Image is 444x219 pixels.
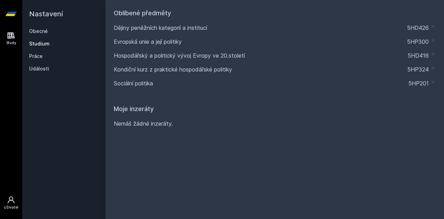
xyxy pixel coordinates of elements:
a: Uživatel [1,192,21,213]
a: 5HP324 [407,65,429,74]
div: Nemáš žádné inzeráty. [114,119,436,128]
h1: Moje inzeráty [114,104,436,114]
a: Study [1,28,21,49]
div: Uživatel [4,205,18,210]
a: Evropská unie a její politiky [114,37,407,46]
a: Obecné [29,28,99,35]
a: Dějiny peněžních kategorií a institucí [114,24,407,32]
a: Práce [29,53,99,60]
h1: Oblíbené předměty [114,8,436,18]
a: Studium [29,40,99,47]
a: Sociální politika [114,79,408,87]
a: 5HP201 [408,79,429,87]
div: Study [6,40,16,45]
a: Události [29,65,99,72]
a: Hospodářský a politický vývoj Evropy ve 20.století [114,51,408,60]
a: Kondiční kurz z praktické hospodářské politiky [114,65,407,74]
a: 5HD426 [407,24,429,32]
a: 5HP300 [407,37,429,46]
a: 5HD416 [408,51,429,60]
